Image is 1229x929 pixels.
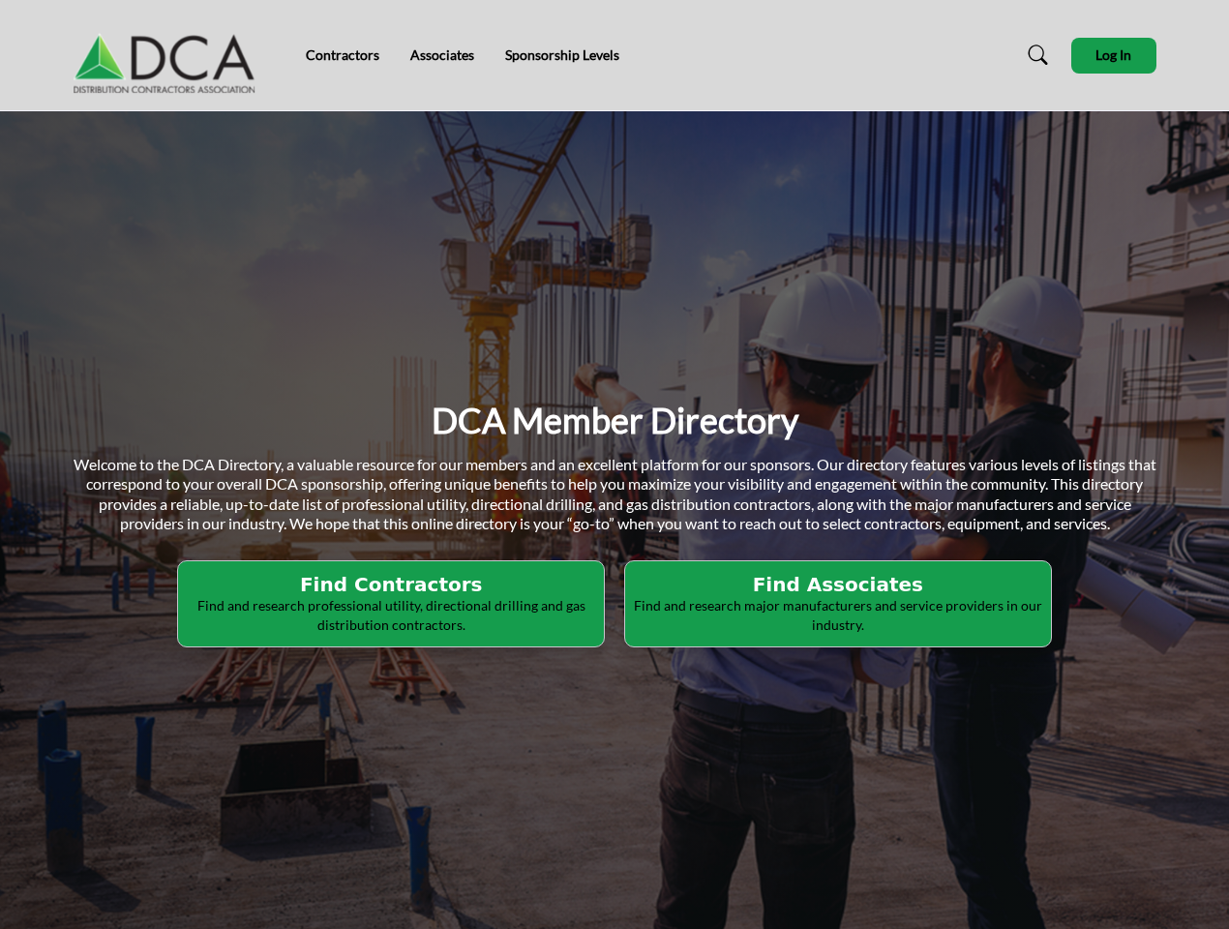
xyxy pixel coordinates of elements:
h1: DCA Member Directory [432,398,798,443]
p: Find and research professional utility, directional drilling and gas distribution contractors. [184,596,598,634]
a: Search [1009,40,1061,71]
button: Find Contractors Find and research professional utility, directional drilling and gas distributio... [177,560,605,647]
img: Site Logo [74,16,265,94]
h2: Find Contractors [184,573,598,596]
a: Sponsorship Levels [505,46,619,63]
p: Find and research major manufacturers and service providers in our industry. [631,596,1045,634]
span: Log In [1095,46,1131,63]
a: Associates [410,46,474,63]
button: Find Associates Find and research major manufacturers and service providers in our industry. [624,560,1052,647]
span: Welcome to the DCA Directory, a valuable resource for our members and an excellent platform for o... [74,455,1156,533]
h2: Find Associates [631,573,1045,596]
a: Contractors [306,46,379,63]
button: Log In [1071,38,1156,74]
